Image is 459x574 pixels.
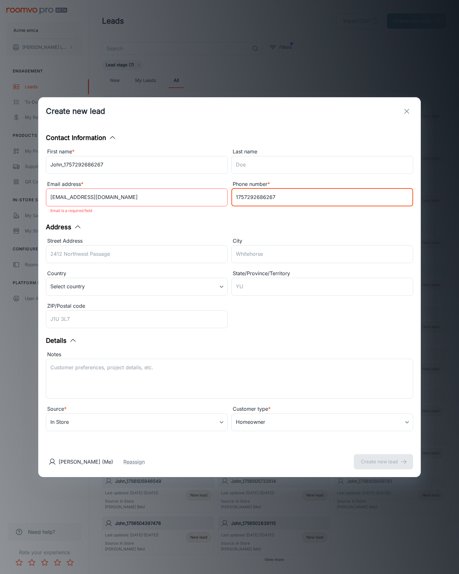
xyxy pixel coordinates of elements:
button: Contact Information [46,133,116,143]
p: Email is a required field [50,207,223,215]
input: John [46,156,228,174]
p: [PERSON_NAME] (Me) [59,458,113,466]
button: exit [400,105,413,118]
input: YU [231,278,413,296]
input: myname@example.com [46,188,228,206]
div: Source [46,405,228,413]
div: State/Province/Territory [231,269,413,278]
input: J1U 3L7 [46,310,228,328]
div: Street Address [46,237,228,245]
input: +1 439-123-4567 [231,188,413,206]
div: In Store [46,413,228,431]
div: Phone number [231,180,413,188]
div: First name [46,148,228,156]
input: 2412 Northwest Passage [46,245,228,263]
div: Homeowner [231,413,413,431]
div: Select country [46,278,228,296]
div: Last name [231,148,413,156]
div: Email address [46,180,228,188]
div: Customer type [231,405,413,413]
button: Address [46,222,82,232]
input: Whitehorse [231,245,413,263]
div: Notes [46,350,413,359]
button: Details [46,336,77,345]
h1: Create new lead [46,106,105,117]
div: ZIP/Postal code [46,302,228,310]
button: Reassign [123,458,145,466]
div: Country [46,269,228,278]
div: City [231,237,413,245]
input: Doe [231,156,413,174]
